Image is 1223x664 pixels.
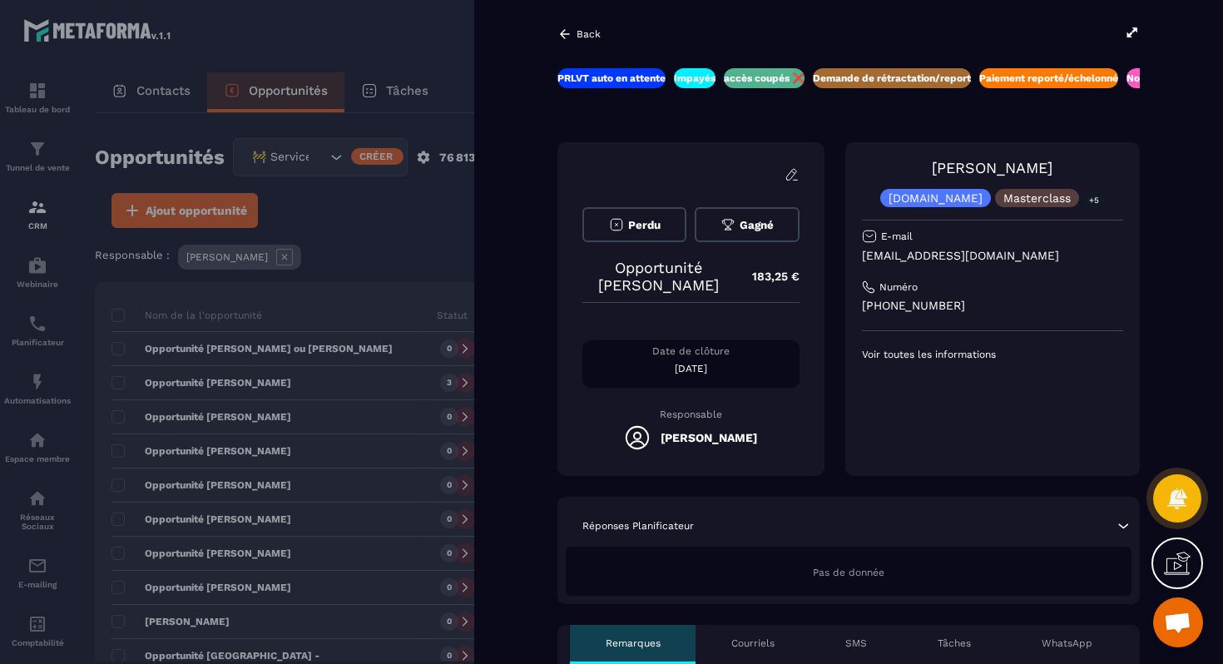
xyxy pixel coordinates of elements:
p: Back [577,28,601,40]
p: [EMAIL_ADDRESS][DOMAIN_NAME] [862,248,1123,264]
h5: [PERSON_NAME] [661,431,757,444]
p: PRLVT auto en attente [557,72,666,85]
button: Perdu [582,207,686,242]
button: Gagné [695,207,799,242]
p: [DOMAIN_NAME] [889,192,983,204]
p: Impayés [674,72,715,85]
a: [PERSON_NAME] [932,159,1052,176]
p: [PHONE_NUMBER] [862,298,1123,314]
p: WhatsApp [1042,637,1092,650]
span: Gagné [740,219,774,231]
p: Paiement reporté/échelonné [979,72,1118,85]
p: Voir toutes les informations [862,348,1123,361]
p: Courriels [731,637,775,650]
span: Pas de donnée [813,567,884,578]
p: Tâches [938,637,971,650]
a: Ouvrir le chat [1153,597,1203,647]
p: Nouveaux [1126,72,1175,85]
p: accès coupés ❌ [724,72,805,85]
p: Numéro [879,280,918,294]
span: Perdu [628,219,661,231]
p: +5 [1083,191,1105,209]
p: Réponses Planificateur [582,519,694,533]
p: Masterclass [1003,192,1071,204]
p: SMS [845,637,867,650]
p: Responsable [582,409,800,420]
p: 183,25 € [735,260,800,293]
p: E-mail [881,230,913,243]
p: [DATE] [582,362,800,375]
p: Demande de rétractation/report [813,72,971,85]
p: Opportunité [PERSON_NAME] [582,259,735,294]
p: Date de clôture [582,344,800,358]
p: Remarques [606,637,661,650]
